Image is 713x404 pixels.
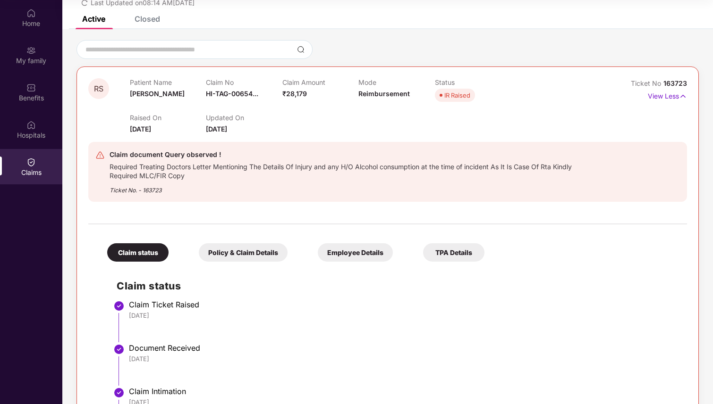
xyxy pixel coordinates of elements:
[206,125,227,133] span: [DATE]
[129,311,678,320] div: [DATE]
[206,114,282,122] p: Updated On
[26,46,36,55] img: svg+xml;base64,PHN2ZyB3aWR0aD0iMjAiIGhlaWdodD0iMjAiIHZpZXdCb3g9IjAgMCAyMCAyMCIgZmlsbD0ibm9uZSIgeG...
[82,14,105,24] div: Active
[679,91,687,101] img: svg+xml;base64,PHN2ZyB4bWxucz0iaHR0cDovL3d3dy53My5vcmcvMjAwMC9zdmciIHdpZHRoPSIxNyIgaGVpZ2h0PSIxNy...
[107,243,169,262] div: Claim status
[130,78,206,86] p: Patient Name
[113,387,125,398] img: svg+xml;base64,PHN2ZyBpZD0iU3RlcC1Eb25lLTMyeDMyIiB4bWxucz0iaHR0cDovL3d3dy53My5vcmcvMjAwMC9zdmciIH...
[26,8,36,18] img: svg+xml;base64,PHN2ZyBpZD0iSG9tZSIgeG1sbnM9Imh0dHA6Ly93d3cudzMub3JnLzIwMDAvc3ZnIiB3aWR0aD0iMjAiIG...
[110,160,583,180] div: Required Treating Doctors Letter Mentioning The Details Of Injury and any H/O Alcohol consumption...
[26,83,36,92] img: svg+xml;base64,PHN2ZyBpZD0iQmVuZWZpdHMiIHhtbG5zPSJodHRwOi8vd3d3LnczLm9yZy8yMDAwL3N2ZyIgd2lkdGg9Ij...
[199,243,288,262] div: Policy & Claim Details
[130,114,206,122] p: Raised On
[358,78,434,86] p: Mode
[129,355,678,363] div: [DATE]
[206,90,258,98] span: HI-TAG-00654...
[423,243,484,262] div: TPA Details
[94,85,103,93] span: RS
[113,300,125,312] img: svg+xml;base64,PHN2ZyBpZD0iU3RlcC1Eb25lLTMyeDMyIiB4bWxucz0iaHR0cDovL3d3dy53My5vcmcvMjAwMC9zdmciIH...
[26,157,36,167] img: svg+xml;base64,PHN2ZyBpZD0iQ2xhaW0iIHhtbG5zPSJodHRwOi8vd3d3LnczLm9yZy8yMDAwL3N2ZyIgd2lkdGg9IjIwIi...
[130,125,151,133] span: [DATE]
[129,387,678,396] div: Claim Intimation
[95,150,105,160] img: svg+xml;base64,PHN2ZyB4bWxucz0iaHR0cDovL3d3dy53My5vcmcvMjAwMC9zdmciIHdpZHRoPSIyNCIgaGVpZ2h0PSIyNC...
[444,91,470,100] div: IR Raised
[110,149,583,160] div: Claim document Query observed !
[648,89,687,101] p: View Less
[297,46,305,53] img: svg+xml;base64,PHN2ZyBpZD0iU2VhcmNoLTMyeDMyIiB4bWxucz0iaHR0cDovL3d3dy53My5vcmcvMjAwMC9zdmciIHdpZH...
[631,79,663,87] span: Ticket No
[135,14,160,24] div: Closed
[435,78,511,86] p: Status
[130,90,185,98] span: [PERSON_NAME]
[117,278,678,294] h2: Claim status
[110,180,583,195] div: Ticket No. - 163723
[113,344,125,355] img: svg+xml;base64,PHN2ZyBpZD0iU3RlcC1Eb25lLTMyeDMyIiB4bWxucz0iaHR0cDovL3d3dy53My5vcmcvMjAwMC9zdmciIH...
[358,90,410,98] span: Reimbursement
[318,243,393,262] div: Employee Details
[282,90,307,98] span: ₹28,179
[26,120,36,130] img: svg+xml;base64,PHN2ZyBpZD0iSG9zcGl0YWxzIiB4bWxucz0iaHR0cDovL3d3dy53My5vcmcvMjAwMC9zdmciIHdpZHRoPS...
[282,78,358,86] p: Claim Amount
[129,300,678,309] div: Claim Ticket Raised
[206,78,282,86] p: Claim No
[663,79,687,87] span: 163723
[129,343,678,353] div: Document Received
